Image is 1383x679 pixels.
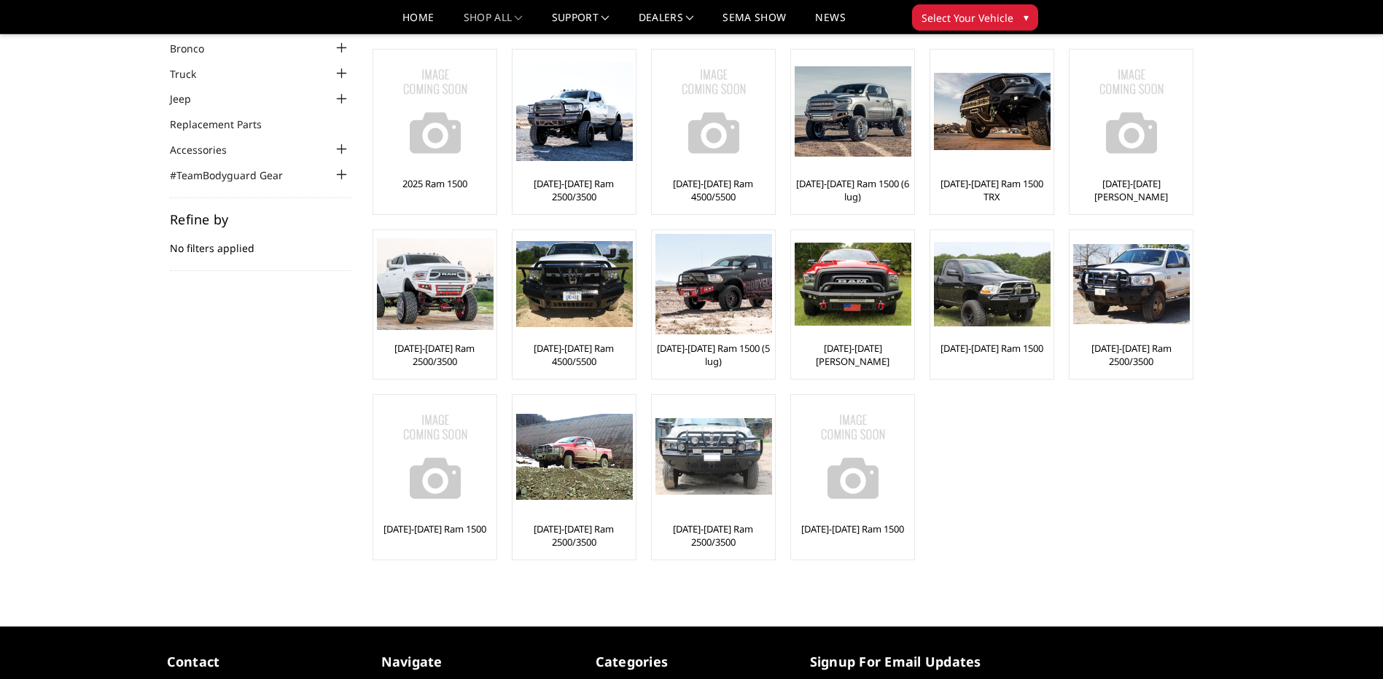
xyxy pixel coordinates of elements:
[1073,53,1190,170] img: No Image
[402,177,467,190] a: 2025 Ram 1500
[655,342,771,368] a: [DATE]-[DATE] Ram 1500 (5 lug)
[377,342,493,368] a: [DATE]-[DATE] Ram 2500/3500
[655,53,771,170] a: No Image
[464,12,523,34] a: shop all
[377,399,493,515] a: No Image
[377,53,494,170] img: No Image
[170,66,214,82] a: Truck
[815,12,845,34] a: News
[170,142,245,157] a: Accessories
[170,213,351,271] div: No filters applied
[377,399,494,515] img: No Image
[722,12,786,34] a: SEMA Show
[516,522,632,549] a: [DATE]-[DATE] Ram 2500/3500
[795,342,911,368] a: [DATE]-[DATE] [PERSON_NAME]
[170,117,280,132] a: Replacement Parts
[1073,177,1189,203] a: [DATE]-[DATE] [PERSON_NAME]
[170,168,301,183] a: #TeamBodyguard Gear
[801,522,904,535] a: [DATE]-[DATE] Ram 1500
[377,53,493,170] a: No Image
[383,522,486,535] a: [DATE]-[DATE] Ram 1500
[381,652,574,672] h5: Navigate
[934,177,1050,203] a: [DATE]-[DATE] Ram 1500 TRX
[655,53,772,170] img: No Image
[516,177,632,203] a: [DATE]-[DATE] Ram 2500/3500
[552,12,609,34] a: Support
[810,652,1002,672] h5: signup for email updates
[795,399,911,515] a: No Image
[1073,53,1189,170] a: No Image
[402,12,434,34] a: Home
[1073,342,1189,368] a: [DATE]-[DATE] Ram 2500/3500
[655,177,771,203] a: [DATE]-[DATE] Ram 4500/5500
[596,652,788,672] h5: Categories
[639,12,694,34] a: Dealers
[912,4,1038,31] button: Select Your Vehicle
[1024,9,1029,25] span: ▾
[655,522,771,549] a: [DATE]-[DATE] Ram 2500/3500
[922,10,1013,25] span: Select Your Vehicle
[516,342,632,368] a: [DATE]-[DATE] Ram 4500/5500
[795,177,911,203] a: [DATE]-[DATE] Ram 1500 (6 lug)
[170,91,209,106] a: Jeep
[940,342,1043,355] a: [DATE]-[DATE] Ram 1500
[167,652,359,672] h5: contact
[170,41,222,56] a: Bronco
[170,213,351,226] h5: Refine by
[795,399,911,515] img: No Image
